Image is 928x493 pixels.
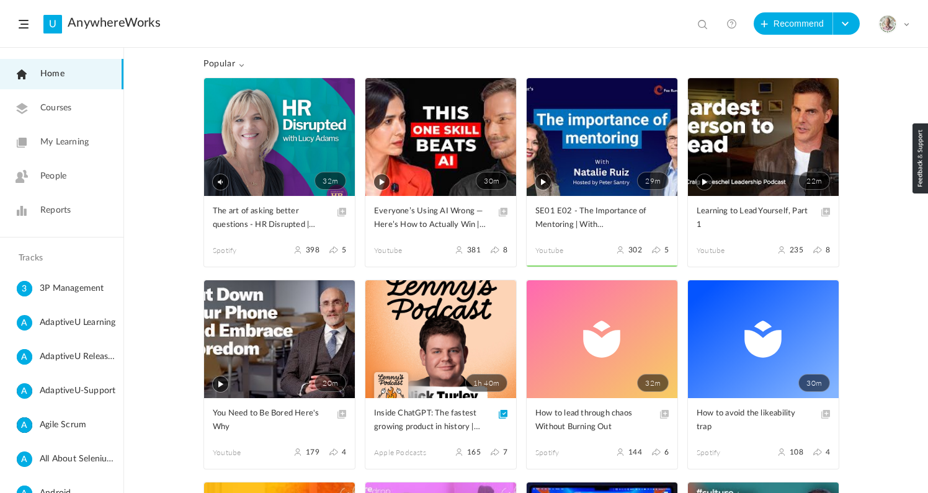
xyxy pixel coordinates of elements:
[213,407,328,434] span: You Need to Be Bored Here's Why
[535,407,669,435] a: How to lead through chaos Without Burning Out
[374,447,441,458] span: Apple Podcasts
[697,205,830,233] a: Learning to Lead Yourself, Part 1
[688,280,839,398] a: 30m
[17,451,32,468] cite: A
[17,349,32,366] cite: A
[465,374,507,392] span: 1h 40m
[17,315,32,332] cite: A
[40,315,118,331] span: AdaptiveU Learning
[697,245,764,256] span: Youtube
[637,172,669,190] span: 29m
[213,205,328,232] span: The art of asking better questions - HR Disrupted | Podcast on Spotify
[40,102,71,115] span: Courses
[467,448,481,456] span: 165
[213,447,280,458] span: Youtube
[374,407,489,434] span: Inside ChatGPT: The fastest growing product in history | [PERSON_NAME] (Head of ChatGPT at OpenAl)
[374,407,507,435] a: Inside ChatGPT: The fastest growing product in history | [PERSON_NAME] (Head of ChatGPT at OpenAl)
[365,78,516,196] a: 30m
[664,246,669,254] span: 5
[40,68,65,81] span: Home
[315,374,346,392] span: 20m
[535,205,650,232] span: SE01 E02 - The Importance of Mentoring | With [PERSON_NAME]
[697,205,811,232] span: Learning to Lead Yourself, Part 1
[342,448,346,456] span: 4
[798,172,830,190] span: 22m
[17,383,32,400] cite: A
[664,448,669,456] span: 6
[306,448,319,456] span: 179
[43,15,62,33] a: U
[40,451,118,467] span: All About Selenium Testing
[374,245,441,256] span: Youtube
[40,281,118,296] span: 3P Management
[535,245,602,256] span: Youtube
[790,246,803,254] span: 235
[315,172,346,190] span: 32m
[826,246,830,254] span: 8
[503,246,507,254] span: 8
[527,78,677,196] a: 29m
[527,280,677,398] a: 32m
[19,253,102,264] h4: Tracks
[637,374,669,392] span: 32m
[535,205,669,233] a: SE01 E02 - The Importance of Mentoring | With [PERSON_NAME]
[467,246,481,254] span: 381
[697,407,830,435] a: How to avoid the likeability trap
[628,448,642,456] span: 144
[879,16,896,33] img: julia-s-version-gybnm-profile-picture-frame-2024-template-16.png
[535,407,650,434] span: How to lead through chaos Without Burning Out
[503,448,507,456] span: 7
[374,205,489,232] span: Everyone’s Using AI Wrong — Here’s How to Actually Win | Hugging Face CSO Explains
[40,383,118,399] span: AdaptiveU-Support
[826,448,830,456] span: 4
[203,59,244,69] span: Popular
[204,78,355,196] a: 32m
[798,374,830,392] span: 30m
[365,280,516,398] a: 1h 40m
[912,123,928,193] img: loop_feedback_btn.png
[790,448,803,456] span: 108
[17,417,32,434] cite: A
[374,205,507,233] a: Everyone’s Using AI Wrong — Here’s How to Actually Win | Hugging Face CSO Explains
[40,349,118,365] span: AdaptiveU Release Details
[17,281,32,298] cite: 3
[40,204,71,217] span: Reports
[213,407,346,435] a: You Need to Be Bored Here's Why
[40,136,89,149] span: My Learning
[306,246,319,254] span: 398
[535,447,602,458] span: spotify
[213,245,280,256] span: Spotify
[754,12,833,35] button: Recommend
[342,246,346,254] span: 5
[476,172,507,190] span: 30m
[40,170,66,183] span: People
[40,417,118,433] span: Agile Scrum
[68,16,161,30] a: AnywhereWorks
[213,205,346,233] a: The art of asking better questions - HR Disrupted | Podcast on Spotify
[628,246,642,254] span: 302
[697,407,811,434] span: How to avoid the likeability trap
[204,280,355,398] a: 20m
[697,447,764,458] span: spotify
[688,78,839,196] a: 22m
